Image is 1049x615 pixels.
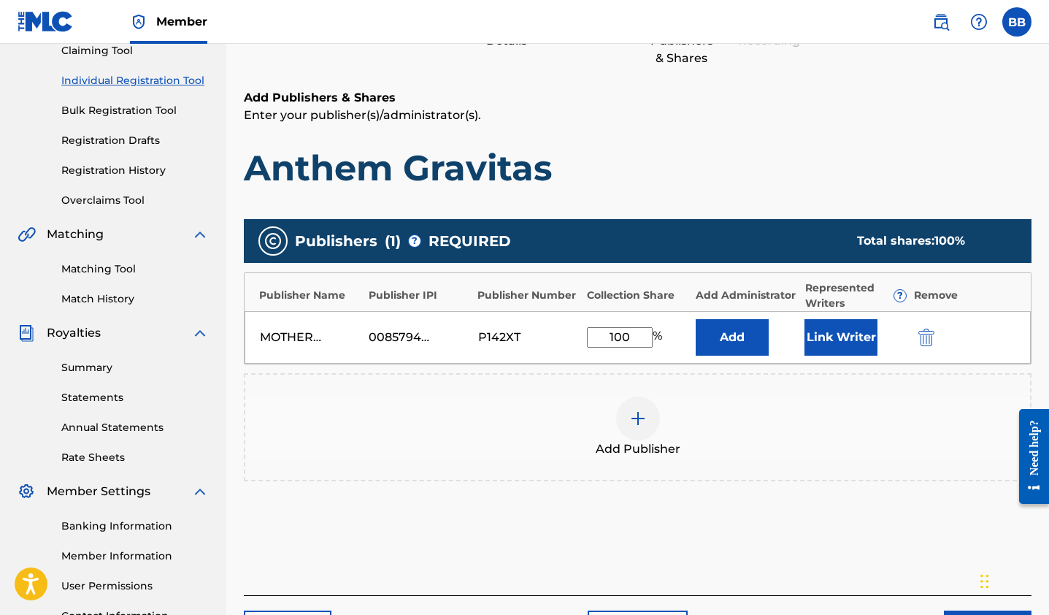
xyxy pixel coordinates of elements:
span: 100 % [934,234,965,248]
span: Royalties [47,324,101,342]
a: Claiming Tool [61,43,209,58]
a: Registration History [61,163,209,178]
div: Publisher IPI [369,288,471,303]
a: Banking Information [61,519,209,534]
img: Member Settings [18,483,35,500]
span: Member Settings [47,483,150,500]
button: Link Writer [804,319,877,356]
div: User Menu [1002,7,1031,37]
span: Matching [47,226,104,243]
span: % [653,327,666,348]
a: User Permissions [61,578,209,594]
a: Summary [61,360,209,375]
a: Individual Registration Tool [61,73,209,88]
img: help [970,13,988,31]
img: expand [191,483,209,500]
img: expand [191,226,209,243]
span: Member [156,13,207,30]
a: Bulk Registration Tool [61,103,209,118]
a: Match History [61,291,209,307]
button: Add [696,319,769,356]
a: Statements [61,390,209,405]
div: Publisher Number [477,288,580,303]
a: Public Search [926,7,956,37]
div: Collection Share [587,288,689,303]
a: Member Information [61,549,209,564]
a: Overclaims Tool [61,193,209,208]
img: Royalties [18,324,35,342]
div: Drag [980,559,989,603]
img: Top Rightsholder [130,13,147,31]
a: Registration Drafts [61,133,209,148]
div: Publisher Name [259,288,361,303]
span: ? [409,235,420,247]
a: Matching Tool [61,261,209,277]
p: Enter your publisher(s)/administrator(s). [244,107,1031,124]
span: ( 1 ) [385,230,401,252]
div: Add Administrator [696,288,798,303]
h6: Add Publishers & Shares [244,89,1031,107]
div: Remove [914,288,1016,303]
img: Matching [18,226,36,243]
div: Total shares: [857,232,1002,250]
span: REQUIRED [429,230,511,252]
span: Publishers [295,230,377,252]
h1: Anthem Gravitas [244,146,1031,190]
img: publishers [264,232,282,250]
span: ? [894,290,906,302]
iframe: Chat Widget [976,545,1049,615]
div: Help [964,7,994,37]
a: Rate Sheets [61,450,209,465]
img: expand [191,324,209,342]
a: Annual Statements [61,420,209,435]
div: Represented Writers [805,280,907,311]
img: 12a2ab48e56ec057fbd8.svg [918,329,934,346]
iframe: Resource Center [1008,397,1049,515]
img: search [932,13,950,31]
img: MLC Logo [18,11,74,32]
img: add [629,410,647,427]
span: Add Publisher [596,440,680,458]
